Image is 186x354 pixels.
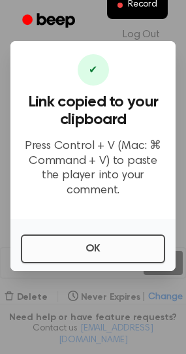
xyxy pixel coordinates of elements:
[21,93,165,129] h3: Link copied to your clipboard
[21,139,165,198] p: Press Control + V (Mac: ⌘ Command + V) to paste the player into your comment.
[78,54,109,86] div: ✔
[110,19,173,50] a: Log Out
[13,8,87,34] a: Beep
[21,234,165,263] button: OK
